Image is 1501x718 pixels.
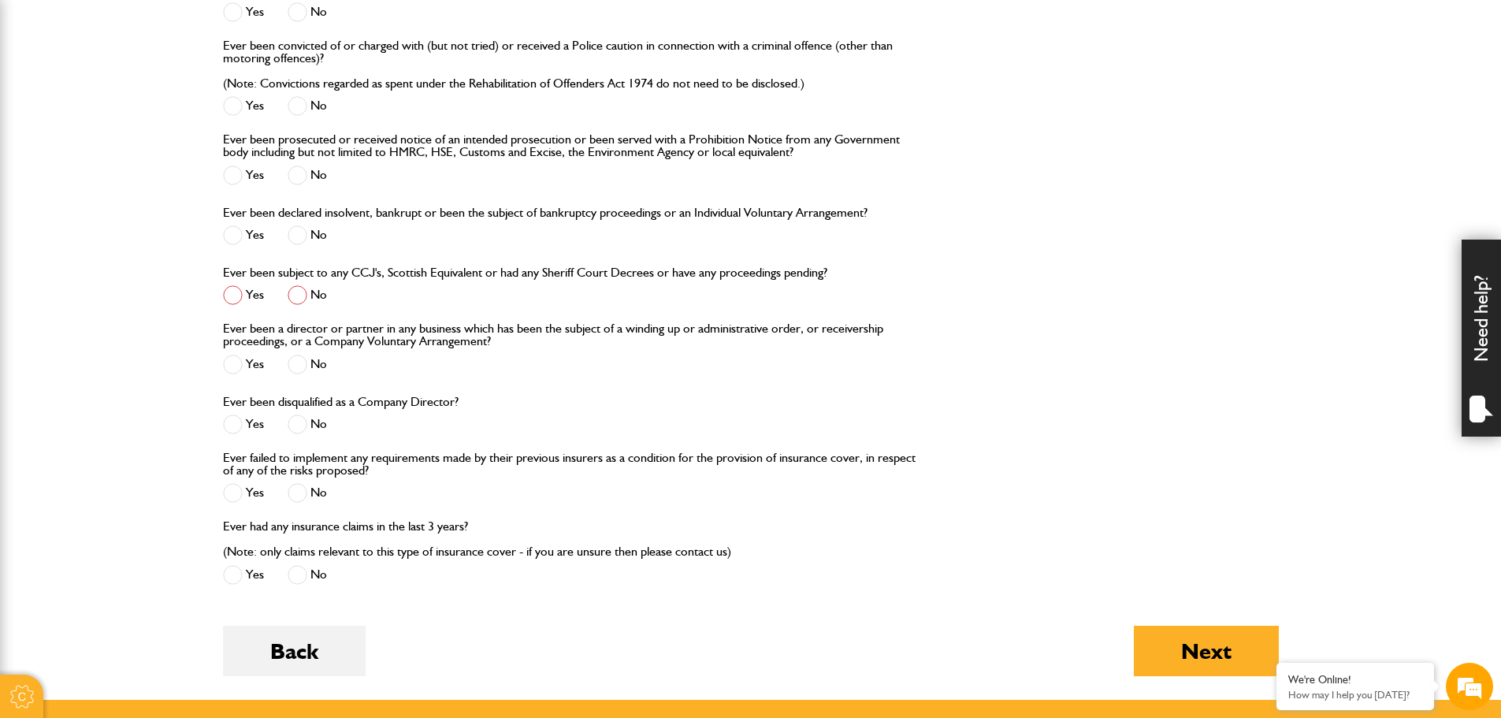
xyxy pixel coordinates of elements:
div: We're Online! [1288,673,1422,686]
label: No [288,225,327,245]
label: Ever been a director or partner in any business which has been the subject of a winding up or adm... [223,322,919,348]
label: No [288,285,327,305]
label: Yes [223,355,264,374]
p: How may I help you today? [1288,689,1422,701]
label: Ever had any insurance claims in the last 3 years? (Note: only claims relevant to this type of in... [223,520,731,558]
label: No [288,2,327,22]
label: Yes [223,483,264,503]
label: No [288,355,327,374]
label: Ever been convicted of or charged with (but not tried) or received a Police caution in connection... [223,39,919,90]
label: Yes [223,415,264,434]
button: Next [1134,626,1279,676]
label: No [288,565,327,585]
label: No [288,415,327,434]
label: Yes [223,565,264,585]
label: Yes [223,2,264,22]
label: No [288,483,327,503]
label: Yes [223,96,264,116]
label: No [288,96,327,116]
label: No [288,166,327,185]
label: Ever been subject to any CCJ's, Scottish Equivalent or had any Sheriff Court Decrees or have any ... [223,266,827,279]
label: Yes [223,285,264,305]
label: Ever been declared insolvent, bankrupt or been the subject of bankruptcy proceedings or an Indivi... [223,206,868,219]
label: Ever failed to implement any requirements made by their previous insurers as a condition for the ... [223,452,919,477]
button: Back [223,626,366,676]
label: Yes [223,225,264,245]
label: Ever been disqualified as a Company Director? [223,396,459,408]
label: Ever been prosecuted or received notice of an intended prosecution or been served with a Prohibit... [223,133,919,158]
label: Yes [223,166,264,185]
div: Need help? [1462,240,1501,437]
